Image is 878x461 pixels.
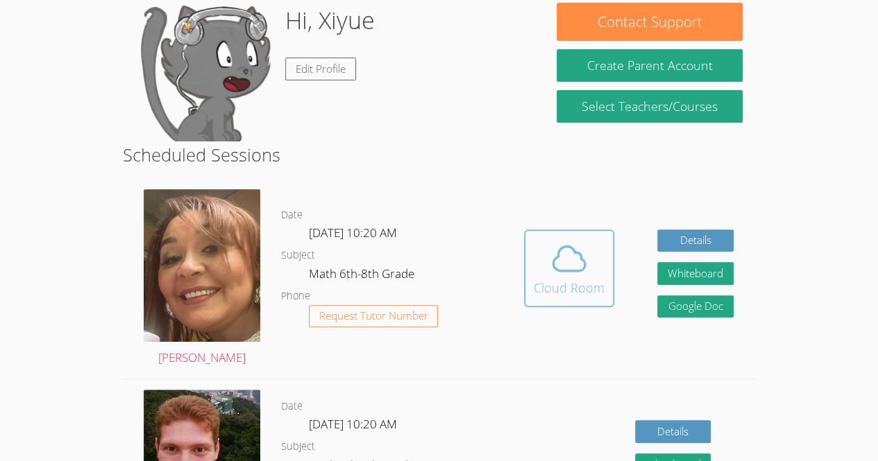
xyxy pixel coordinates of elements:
[534,278,605,297] div: Cloud Room
[123,141,755,168] h2: Scheduled Sessions
[657,262,734,285] button: Whiteboard
[319,311,428,321] span: Request Tutor Number
[144,189,260,342] img: IMG_0482.jpeg
[309,264,417,288] dd: Math 6th-8th Grade
[635,420,711,443] a: Details
[657,295,734,318] a: Google Doc
[557,49,742,82] button: Create Parent Account
[285,58,356,80] a: Edit Profile
[281,438,315,455] dt: Subject
[657,229,734,252] a: Details
[309,416,397,432] span: [DATE] 10:20 AM
[309,225,397,241] span: [DATE] 10:20 AM
[144,189,260,367] a: [PERSON_NAME]
[135,3,274,141] img: default.png
[281,247,315,264] dt: Subject
[281,288,310,305] dt: Phone
[557,3,742,41] button: Contact Support
[524,229,614,307] button: Cloud Room
[557,90,742,123] a: Select Teachers/Courses
[285,3,375,38] h1: Hi, Xiyue
[281,398,303,415] dt: Date
[281,207,303,224] dt: Date
[309,305,439,328] button: Request Tutor Number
